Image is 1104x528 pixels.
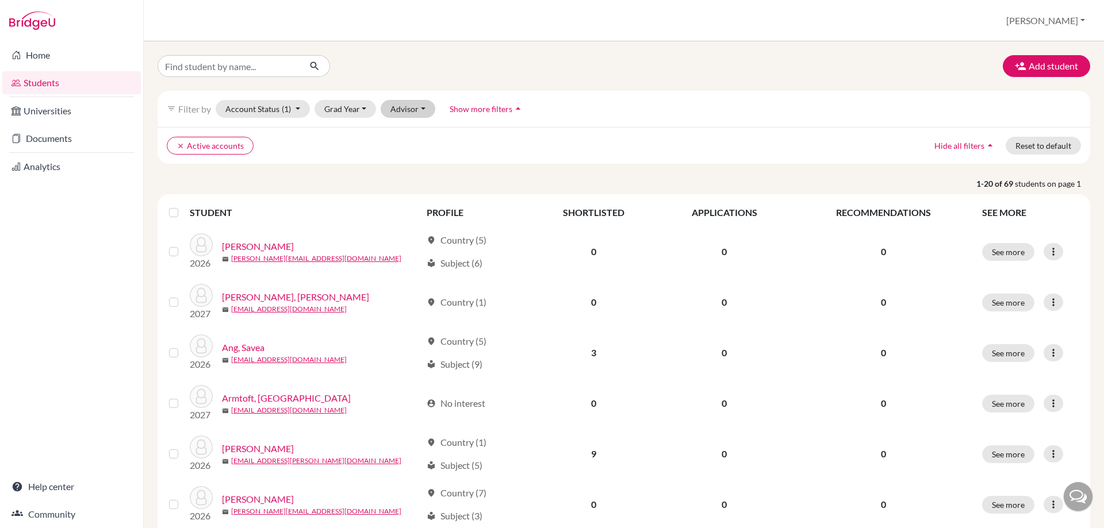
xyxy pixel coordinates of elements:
[982,243,1034,261] button: See more
[282,104,291,114] span: (1)
[982,496,1034,514] button: See more
[792,199,975,226] th: RECOMMENDATIONS
[427,511,436,521] span: local_library
[427,488,436,498] span: location_on
[190,307,213,321] p: 2027
[799,245,968,259] p: 0
[231,304,347,314] a: [EMAIL_ADDRESS][DOMAIN_NAME]
[1015,178,1090,190] span: students on page 1
[2,71,141,94] a: Students
[190,458,213,472] p: 2026
[799,498,968,511] p: 0
[231,506,401,517] a: [PERSON_NAME][EMAIL_ADDRESS][DOMAIN_NAME]
[222,306,229,313] span: mail
[427,486,486,500] div: Country (7)
[2,127,141,150] a: Documents
[530,378,657,429] td: 0
[984,140,996,151] i: arrow_drop_up
[158,55,300,77] input: Find student by name...
[222,290,369,304] a: [PERSON_NAME], [PERSON_NAME]
[427,298,436,307] span: location_on
[2,155,141,178] a: Analytics
[315,100,377,118] button: Grad Year
[222,458,229,465] span: mail
[2,475,141,498] a: Help center
[657,378,791,429] td: 0
[427,334,486,348] div: Country (5)
[530,226,657,277] td: 0
[982,395,1034,413] button: See more
[222,341,264,354] a: Ang, Savea
[427,337,436,346] span: location_on
[231,253,401,264] a: [PERSON_NAME][EMAIL_ADDRESS][DOMAIN_NAME]
[420,199,530,226] th: PROFILE
[427,360,436,369] span: local_library
[222,407,229,414] span: mail
[925,137,1006,155] button: Hide all filtersarrow_drop_up
[190,233,213,256] img: Alkafri, Mariyya
[657,199,791,226] th: APPLICATIONS
[982,294,1034,311] button: See more
[190,509,213,523] p: 2026
[222,357,229,364] span: mail
[982,344,1034,362] button: See more
[222,391,351,405] a: Armtoft, [GEOGRAPHIC_DATA]
[427,236,436,245] span: location_on
[657,429,791,479] td: 0
[1001,10,1090,32] button: [PERSON_NAME]
[190,284,213,307] img: Allard Klenell, Max
[975,199,1086,226] th: SEE MORE
[190,385,213,408] img: Armtoft, Victoria
[976,178,1015,190] strong: 1-20 of 69
[657,226,791,277] td: 0
[231,456,401,466] a: [EMAIL_ADDRESS][PERSON_NAME][DOMAIN_NAME]
[222,442,294,456] a: [PERSON_NAME]
[427,233,486,247] div: Country (5)
[190,435,213,458] img: Awada, Abbas
[190,357,213,371] p: 2026
[222,508,229,515] span: mail
[934,141,984,151] span: Hide all filters
[25,8,52,18] span: Hjälp
[427,461,436,470] span: local_library
[2,503,141,526] a: Community
[530,199,657,226] th: SHORTLISTED
[222,492,294,506] a: [PERSON_NAME]
[657,327,791,378] td: 0
[427,435,486,449] div: Country (1)
[216,100,310,118] button: Account Status(1)
[381,100,435,118] button: Advisor
[427,399,436,408] span: account_circle
[177,142,185,150] i: clear
[222,256,229,263] span: mail
[427,509,482,523] div: Subject (3)
[530,429,657,479] td: 9
[427,295,486,309] div: Country (1)
[982,445,1034,463] button: See more
[427,458,482,472] div: Subject (5)
[427,357,482,371] div: Subject (9)
[799,396,968,410] p: 0
[2,44,141,67] a: Home
[1003,55,1090,77] button: Add student
[190,408,213,422] p: 2027
[450,104,512,114] span: Show more filters
[167,137,254,155] button: clearActive accounts
[222,240,294,253] a: [PERSON_NAME]
[190,334,213,357] img: Ang, Savea
[190,256,213,270] p: 2026
[512,103,524,114] i: arrow_drop_up
[427,259,436,268] span: local_library
[799,447,968,461] p: 0
[427,396,485,410] div: No interest
[190,199,420,226] th: STUDENT
[167,104,176,113] i: filter_list
[231,405,347,415] a: [EMAIL_ADDRESS][DOMAIN_NAME]
[190,486,213,509] img: Behera, Anisha
[9,11,55,30] img: Bridge-U
[427,438,436,447] span: location_on
[440,100,534,118] button: Show more filtersarrow_drop_up
[231,354,347,365] a: [EMAIL_ADDRESS][DOMAIN_NAME]
[178,103,211,114] span: Filter by
[427,256,482,270] div: Subject (6)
